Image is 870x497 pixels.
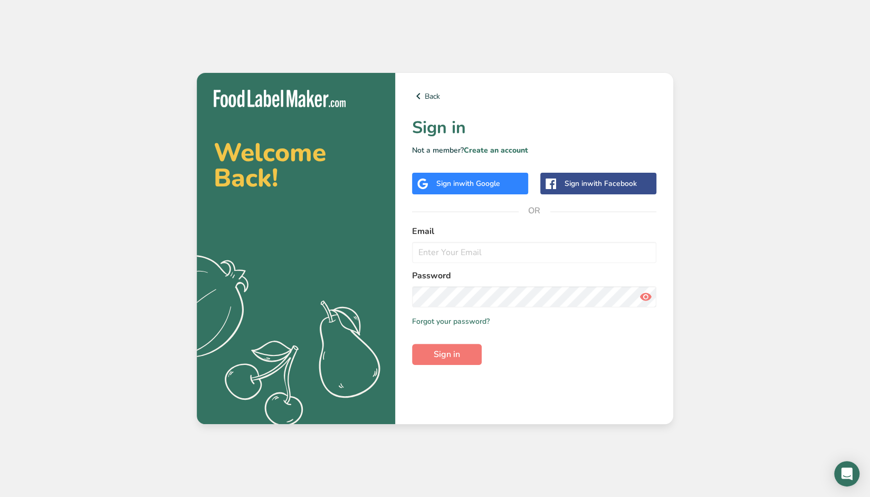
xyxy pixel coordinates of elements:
h2: Welcome Back! [214,140,378,191]
div: Sign in [565,178,637,189]
input: Enter Your Email [412,242,656,263]
img: Food Label Maker [214,90,346,107]
a: Create an account [464,145,528,155]
span: OR [519,195,550,227]
label: Email [412,225,656,238]
p: Not a member? [412,145,656,156]
span: with Google [459,179,500,189]
button: Sign in [412,344,482,365]
h1: Sign in [412,115,656,140]
div: Open Intercom Messenger [834,461,859,486]
a: Back [412,90,656,102]
div: Sign in [436,178,500,189]
span: Sign in [434,348,460,361]
span: with Facebook [587,179,637,189]
a: Forgot your password? [412,316,490,327]
label: Password [412,269,656,282]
